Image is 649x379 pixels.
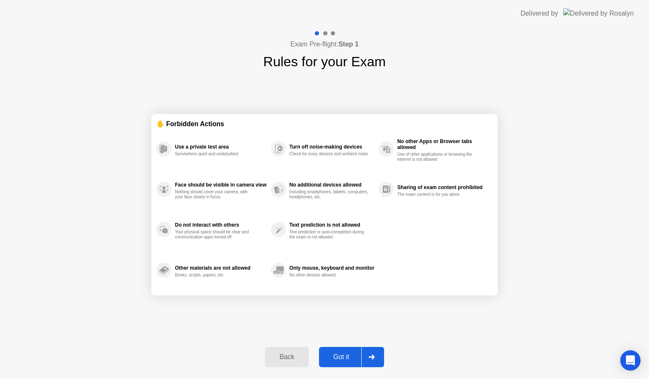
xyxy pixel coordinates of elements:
[156,119,493,129] div: ✋ Forbidden Actions
[397,192,477,197] div: The exam content is for you alone
[267,353,306,361] div: Back
[175,144,267,150] div: Use a private test area
[620,350,641,371] div: Open Intercom Messenger
[175,273,255,278] div: Books, scripts, papers, etc
[265,347,308,367] button: Back
[521,8,558,19] div: Delivered by
[397,152,477,162] div: Use of other applications or browsing the internet is not allowed
[338,41,359,48] b: Step 1
[397,138,488,150] div: No other Apps or Browser tabs allowed
[289,182,374,188] div: No additional devices allowed
[289,189,369,200] div: Including smartphones, tablets, computers, headphones, etc.
[263,51,386,72] h1: Rules for your Exam
[175,152,255,157] div: Somewhere quiet and undisturbed
[175,230,255,240] div: Your physical space should be clear and communication apps turned off
[289,222,374,228] div: Text prediction is not allowed
[563,8,634,18] img: Delivered by Rosalyn
[290,39,359,49] h4: Exam Pre-flight:
[289,152,369,157] div: Check for noisy devices and ambient noise
[175,265,267,271] div: Other materials are not allowed
[397,184,488,190] div: Sharing of exam content prohibited
[322,353,361,361] div: Got it
[289,273,369,278] div: No other devices allowed
[319,347,384,367] button: Got it
[175,189,255,200] div: Nothing should cover your camera, with your face clearly in focus
[289,144,374,150] div: Turn off noise-making devices
[289,265,374,271] div: Only mouse, keyboard and monitor
[289,230,369,240] div: Text prediction or auto-completion during the exam is not allowed
[175,222,267,228] div: Do not interact with others
[175,182,267,188] div: Face should be visible in camera view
